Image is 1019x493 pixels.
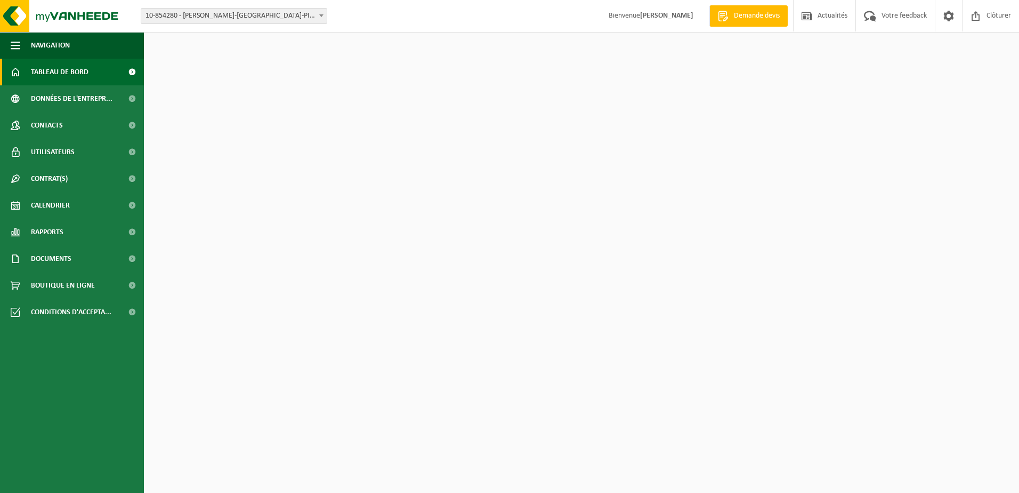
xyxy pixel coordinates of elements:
span: Utilisateurs [31,139,75,165]
span: Conditions d'accepta... [31,299,111,325]
a: Demande devis [709,5,788,27]
span: Contrat(s) [31,165,68,192]
span: Contacts [31,112,63,139]
span: Navigation [31,32,70,59]
span: Demande devis [731,11,782,21]
span: 10-854280 - ELIA GOUY - GOUY-LEZ-PIÉTON [141,9,327,23]
span: Données de l'entrepr... [31,85,112,112]
span: 10-854280 - ELIA GOUY - GOUY-LEZ-PIÉTON [141,8,327,24]
span: Documents [31,245,71,272]
strong: [PERSON_NAME] [640,12,693,20]
span: Tableau de bord [31,59,88,85]
span: Rapports [31,219,63,245]
span: Boutique en ligne [31,272,95,299]
span: Calendrier [31,192,70,219]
